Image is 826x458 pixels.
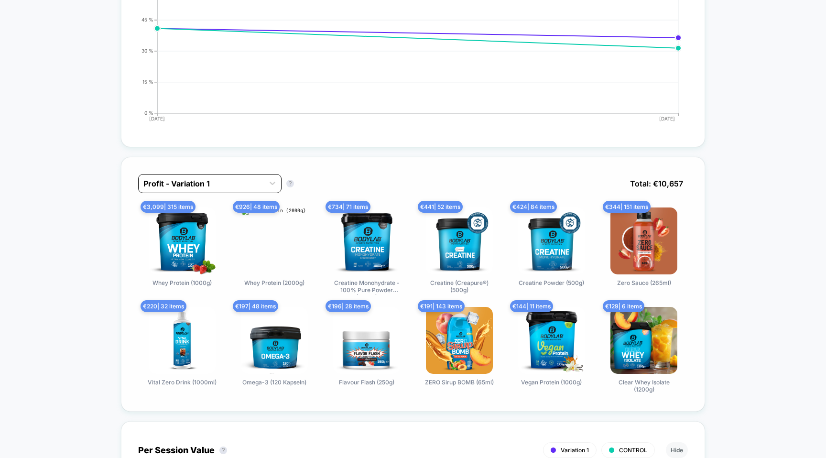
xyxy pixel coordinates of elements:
[142,79,153,85] tspan: 15 %
[141,300,186,312] span: € 220 | 32 items
[625,174,688,193] span: Total: € 10,657
[333,207,400,274] img: Creatine Monohydrate - 100% Pure Powder (1000g)
[617,279,671,295] span: Zero Sauce (265ml)
[561,447,589,454] span: Variation 1
[610,307,677,374] img: Clear Whey Isolate (1200g)
[510,201,557,213] span: € 424 | 84 items
[152,279,212,295] span: Whey Protein (1000g)
[424,279,495,295] span: Creatine (Creapure®) (500g)
[519,279,584,295] span: Creatine Powder (500g)
[610,207,677,274] img: Zero Sauce (265ml)
[242,379,306,394] span: Omega-3 (120 Kapseln)
[233,300,278,312] span: € 197 | 48 items
[149,207,216,274] img: Whey Protein (1000g)
[425,379,494,394] span: ZERO Sirup BOMB (65ml)
[619,447,647,454] span: CONTROL
[608,379,680,394] span: Clear Whey Isolate (1200g)
[326,300,371,312] span: € 196 | 28 items
[666,442,688,458] button: Hide
[426,307,493,374] img: ZERO Sirup BOMB (65ml)
[326,201,370,213] span: € 734 | 71 items
[660,116,675,121] tspan: [DATE]
[418,201,463,213] span: € 441 | 52 items
[141,48,153,54] tspan: 30 %
[426,207,493,274] img: Creatine (Creapure®) (500g)
[333,307,400,374] img: Flavour Flash (250g)
[241,307,308,374] img: Omega-3 (120 Kapseln)
[339,379,394,394] span: Flavour Flash (250g)
[286,180,294,187] button: ?
[603,201,651,213] span: € 344 | 151 items
[141,201,196,213] span: € 3,099 | 315 items
[244,279,304,295] span: Whey Protein (2000g)
[603,300,644,312] span: € 129 | 6 items
[521,379,582,394] span: Vegan Protein (1000g)
[141,17,153,22] tspan: 45 %
[219,447,227,454] button: ?
[510,300,553,312] span: € 144 | 11 items
[331,279,402,295] span: Creatine Monohydrate - 100% Pure Powder (1000g)
[418,300,465,312] span: € 191 | 143 items
[149,116,165,121] tspan: [DATE]
[149,307,216,374] img: Vital Zero Drink (1000ml)
[144,110,153,116] tspan: 0 %
[148,379,217,394] span: Vital Zero Drink (1000ml)
[518,207,585,274] img: Creatine Powder (500g)
[233,201,280,213] span: € 926 | 48 items
[518,307,585,374] img: Vegan Protein (1000g)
